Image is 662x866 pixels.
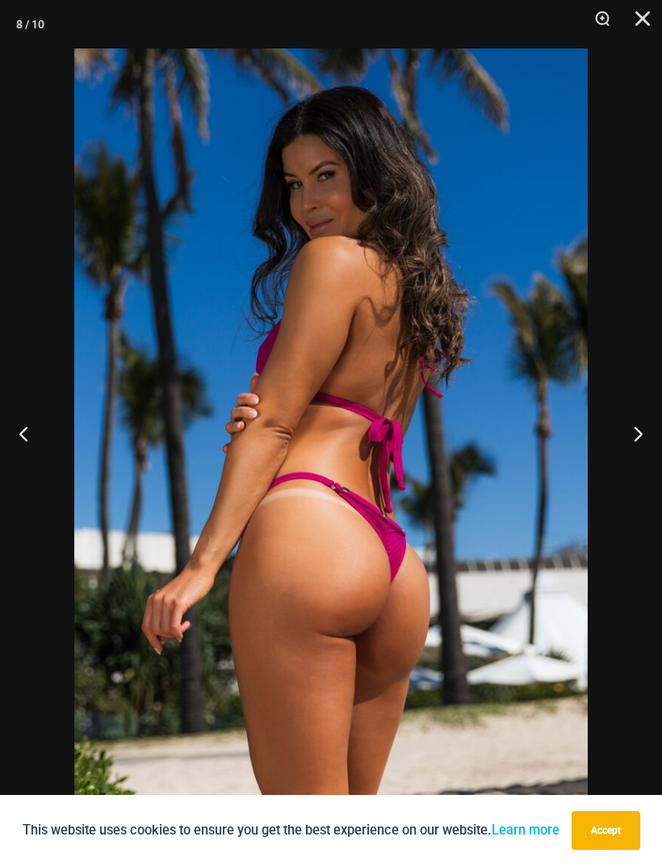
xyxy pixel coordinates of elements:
button: Next [601,393,662,474]
button: Accept [572,811,640,850]
div: 8 / 10 [16,12,44,36]
a: Learn more [492,822,559,838]
img: Tight Rope Pink 319 Top 4228 Thong 07 [74,48,588,818]
p: This website uses cookies to ensure you get the best experience on our website. [23,819,559,841]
